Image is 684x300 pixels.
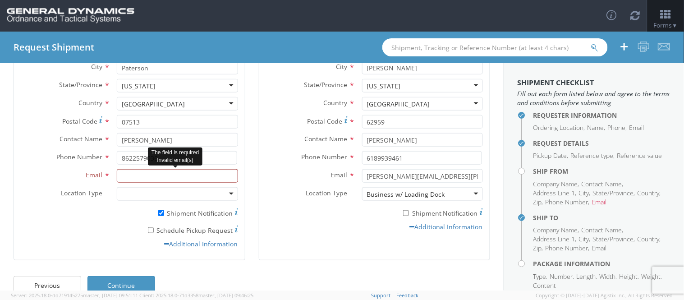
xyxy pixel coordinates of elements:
[305,134,348,143] span: Contact Name
[533,226,579,235] li: Company Name
[83,292,138,299] span: master, [DATE] 09:51:11
[324,98,348,107] span: Country
[593,189,635,198] li: State/Province
[546,244,590,253] li: Phone Number
[62,117,97,125] span: Postal Code
[367,82,401,91] div: [US_STATE]
[56,152,102,161] span: Phone Number
[518,79,670,87] h3: Shipment Checklist
[11,292,138,299] span: Server: 2025.18.0-dd719145275
[158,210,164,216] input: Shipment Notification
[139,292,253,299] span: Client: 2025.18.0-71d3358
[638,235,661,244] li: Country
[533,140,670,147] h4: Request Details
[371,292,390,299] a: Support
[396,292,418,299] a: Feedback
[304,80,348,89] span: State/Province
[148,148,202,166] div: The field is required Invalid email(s)
[91,62,102,71] span: City
[117,224,238,235] label: Schedule Pickup Request
[382,38,608,56] input: Shipment, Tracking or Reference Number (at least 4 chars)
[518,89,670,107] span: Fill out each form listed below and agree to the terms and conditions before submitting
[59,80,102,89] span: State/Province
[533,198,543,207] li: Zip
[122,82,156,91] div: [US_STATE]
[550,272,574,281] li: Number
[302,152,348,161] span: Phone Number
[593,235,635,244] li: State/Province
[198,292,253,299] span: master, [DATE] 09:46:25
[592,244,607,253] li: Email
[14,42,94,52] h4: Request Shipment
[122,100,185,109] div: [GEOGRAPHIC_DATA]
[7,8,134,23] img: gd-ots-0c3321f2eb4c994f95cb.png
[533,180,579,189] li: Company Name
[86,171,102,179] span: Email
[165,240,238,248] a: Additional Information
[654,21,678,29] span: Forms
[638,189,661,198] li: Country
[533,281,556,290] li: Content
[308,117,343,125] span: Postal Code
[367,190,445,199] div: Business w/ Loading Dock
[306,189,348,197] span: Location Type
[533,168,670,175] h4: Ship From
[148,227,154,233] input: Schedule Pickup Request
[533,189,577,198] li: Address Line 1
[78,98,102,107] span: Country
[533,123,585,132] li: Ordering Location
[600,272,617,281] li: Width
[533,244,543,253] li: Zip
[588,123,606,132] li: Name
[582,226,624,235] li: Contact Name
[533,112,670,119] h4: Requester Information
[608,123,627,132] li: Phone
[577,272,597,281] li: Length
[409,222,483,231] a: Additional Information
[579,189,591,198] li: City
[362,207,483,218] label: Shipment Notification
[336,62,348,71] span: City
[592,198,607,207] li: Email
[367,100,430,109] div: [GEOGRAPHIC_DATA]
[620,272,639,281] li: Height
[117,207,238,218] label: Shipment Notification
[536,292,673,299] span: Copyright © [DATE]-[DATE] Agistix Inc., All Rights Reserved
[617,151,662,160] li: Reference value
[61,189,102,197] span: Location Type
[14,276,81,294] a: Previous
[546,198,590,207] li: Phone Number
[533,235,577,244] li: Address Line 1
[533,260,670,267] h4: Package Information
[582,180,624,189] li: Contact Name
[642,272,662,281] li: Weight
[60,134,102,143] span: Contact Name
[331,171,348,179] span: Email
[533,151,569,160] li: Pickup Date
[533,272,548,281] li: Type
[533,214,670,221] h4: Ship To
[672,22,678,29] span: ▼
[579,235,591,244] li: City
[571,151,615,160] li: Reference type
[629,123,644,132] li: Email
[403,210,409,216] input: Shipment Notification
[87,276,155,294] a: Continue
